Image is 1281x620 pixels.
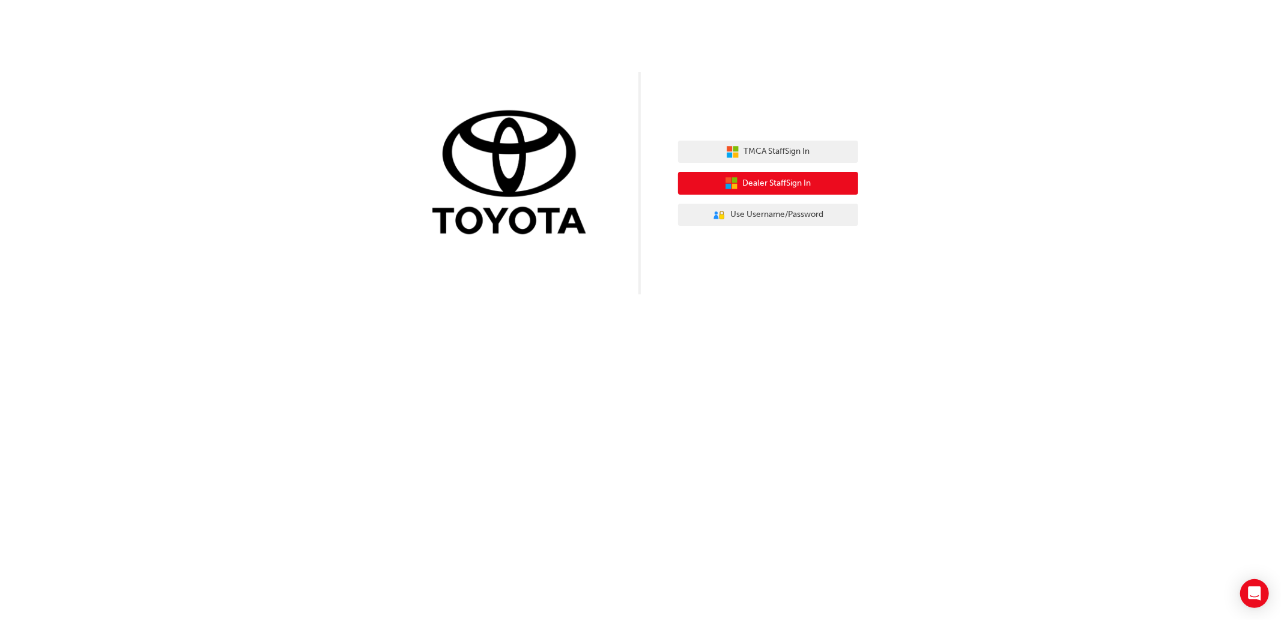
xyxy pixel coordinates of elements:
[423,108,604,240] img: Trak
[730,208,823,222] span: Use Username/Password
[744,145,810,159] span: TMCA Staff Sign In
[1240,579,1269,608] div: Open Intercom Messenger
[743,177,811,190] span: Dealer Staff Sign In
[678,172,858,195] button: Dealer StaffSign In
[678,141,858,163] button: TMCA StaffSign In
[678,204,858,226] button: Use Username/Password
